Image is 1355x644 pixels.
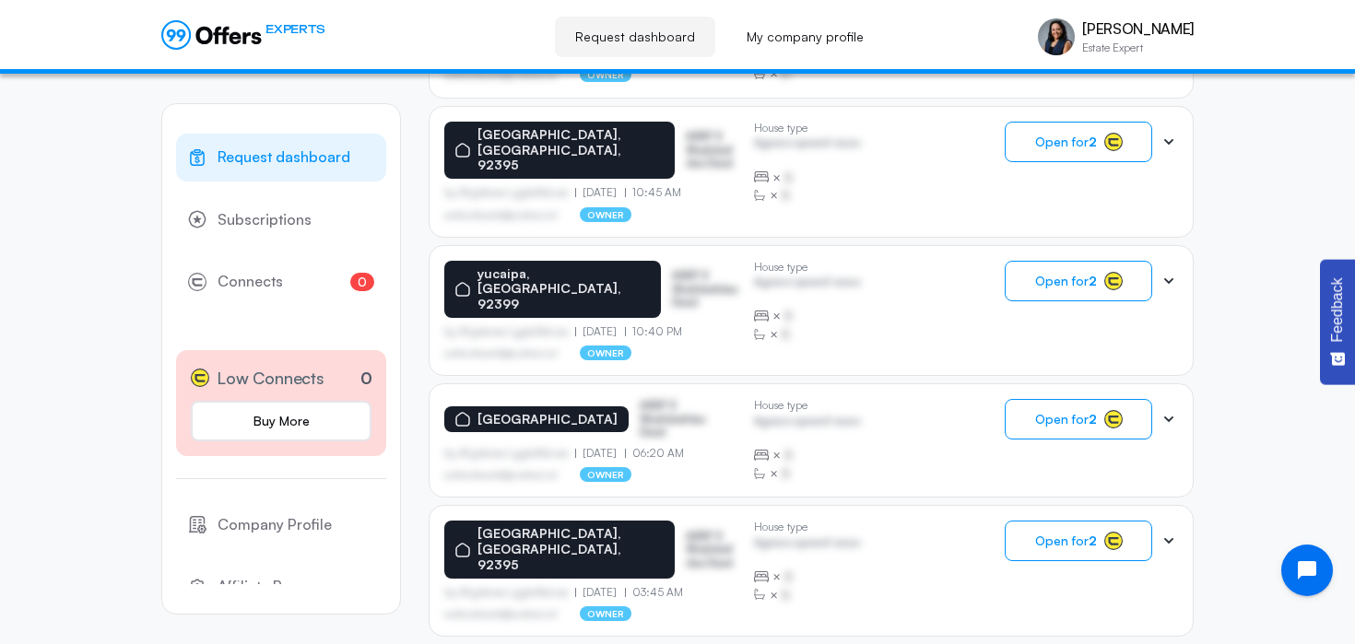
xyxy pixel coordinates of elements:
[625,186,682,199] p: 10:45 AM
[1035,412,1097,427] span: Open for
[580,67,632,82] p: owner
[555,17,715,57] a: Request dashboard
[782,186,790,205] span: B
[625,447,685,460] p: 06:20 AM
[754,464,860,483] div: ×
[754,169,860,187] div: ×
[784,446,793,464] span: B
[444,209,558,220] p: asdfasdfasasfd@asdfasd.asf
[477,127,664,173] p: [GEOGRAPHIC_DATA], [GEOGRAPHIC_DATA], 92395
[161,20,324,50] a: EXPERTS
[575,186,625,199] p: [DATE]
[444,325,575,338] p: by Afgdsrwe Ljgjkdfsbvas
[754,586,860,604] div: ×
[176,258,386,306] a: Connects0
[477,526,664,572] p: [GEOGRAPHIC_DATA], [GEOGRAPHIC_DATA], 92395
[1035,274,1097,288] span: Open for
[754,122,860,135] p: House type
[580,207,632,222] p: owner
[754,521,860,533] p: House type
[218,575,333,599] span: Affiliate Program
[217,365,324,392] span: Low Connects
[444,608,558,619] p: asdfasdfasasfd@asdfasd.asf
[176,563,386,611] a: Affiliate Program
[191,401,371,441] a: Buy More
[575,325,625,338] p: [DATE]
[754,325,860,344] div: ×
[1089,411,1097,427] strong: 2
[686,130,739,170] p: ASDF S Sfasfdasfdas Dasd
[477,266,650,312] p: yucaipa, [GEOGRAPHIC_DATA], 92399
[784,568,793,586] span: B
[580,345,632,360] p: owner
[754,415,860,432] p: Agrwsv qwervf oiuns
[625,325,683,338] p: 10:40 PM
[575,447,625,460] p: [DATE]
[1035,533,1097,548] span: Open for
[754,275,860,293] p: Agrwsv qwervf oiuns
[1320,259,1355,384] button: Feedback - Show survey
[444,69,558,80] p: asdfasdfasasfd@asdfasd.asf
[1089,134,1097,149] strong: 2
[686,530,739,569] p: ASDF S Sfasfdasfdas Dasd
[754,536,860,554] p: Agrwsv qwervf oiuns
[444,186,575,199] p: by Afgdsrwe Ljgjkdfsbvas
[640,399,732,439] p: ASDF S Sfasfdasfdas Dasd
[754,136,860,154] p: Agrwsv qwervf oiuns
[754,399,860,412] p: House type
[444,469,558,480] p: asdfasdfasasfd@asdfasd.asf
[477,412,618,427] p: [GEOGRAPHIC_DATA]
[444,586,575,599] p: by Afgdsrwe Ljgjkdfsbvas
[625,586,684,599] p: 03:45 AM
[575,586,625,599] p: [DATE]
[726,17,884,57] a: My company profile
[265,20,324,38] span: EXPERTS
[1082,42,1194,53] p: Estate Expert
[1038,18,1075,55] img: Vivienne Haroun
[350,273,374,291] span: 0
[1005,261,1152,301] button: Open for2
[444,347,558,358] p: asdfasdfasasfd@asdfasd.asf
[782,586,790,604] span: B
[1082,20,1194,38] p: [PERSON_NAME]
[1005,122,1152,162] button: Open for2
[176,501,386,549] a: Company Profile
[1005,399,1152,439] button: Open for2
[1089,533,1097,548] strong: 2
[1005,521,1152,561] button: Open for2
[754,307,860,325] div: ×
[176,196,386,244] a: Subscriptions
[360,366,372,391] p: 0
[782,325,790,344] span: B
[754,261,860,274] p: House type
[444,447,575,460] p: by Afgdsrwe Ljgjkdfsbvas
[784,307,793,325] span: B
[580,606,632,621] p: owner
[218,270,283,294] span: Connects
[1089,273,1097,288] strong: 2
[218,208,312,232] span: Subscriptions
[218,146,350,170] span: Request dashboard
[754,186,860,205] div: ×
[754,446,860,464] div: ×
[218,513,332,537] span: Company Profile
[782,464,790,483] span: B
[754,568,860,586] div: ×
[1329,277,1346,342] span: Feedback
[672,269,739,309] p: ASDF S Sfasfdasfdas Dasd
[580,467,632,482] p: owner
[784,169,793,187] span: B
[1035,135,1097,149] span: Open for
[176,134,386,181] a: Request dashboard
